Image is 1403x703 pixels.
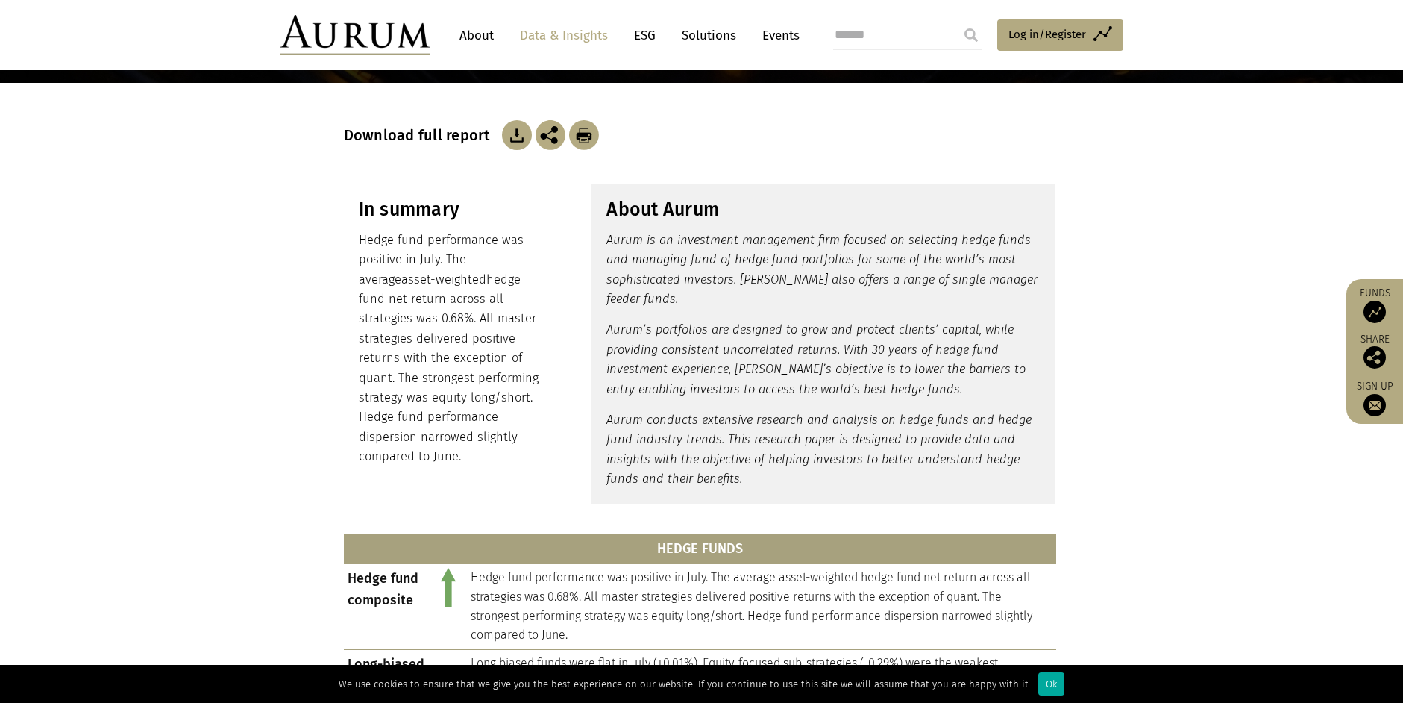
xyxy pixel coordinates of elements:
[755,22,800,49] a: Events
[536,120,565,150] img: Share this post
[502,120,532,150] img: Download Article
[569,120,599,150] img: Download Article
[359,199,544,221] h3: In summary
[344,534,1056,564] th: HEDGE FUNDS
[512,22,615,49] a: Data & Insights
[1008,25,1086,43] span: Log in/Register
[674,22,744,49] a: Solutions
[606,233,1038,306] em: Aurum is an investment management firm focused on selecting hedge funds and managing fund of hedg...
[606,413,1032,486] em: Aurum conducts extensive research and analysis on hedge funds and hedge fund industry trends. Thi...
[956,20,986,50] input: Submit
[280,15,430,55] img: Aurum
[401,272,486,287] span: asset-weighted
[1354,380,1396,416] a: Sign up
[1354,334,1396,369] div: Share
[627,22,663,49] a: ESG
[606,199,1041,221] h3: About Aurum
[1363,301,1386,323] img: Access Funds
[1038,672,1064,696] div: Ok
[344,126,498,144] h3: Download full report
[606,322,1026,396] em: Aurum’s portfolios are designed to grow and protect clients’ capital, while providing consistent ...
[344,563,430,649] td: Hedge fund composite
[359,231,544,467] p: Hedge fund performance was positive in July. The average hedge fund net return across all strateg...
[1354,287,1396,323] a: Funds
[452,22,501,49] a: About
[1363,346,1386,369] img: Share this post
[997,19,1123,51] a: Log in/Register
[1363,394,1386,416] img: Sign up to our newsletter
[467,563,1056,649] td: Hedge fund performance was positive in July. The average asset-weighted hedge fund net return acr...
